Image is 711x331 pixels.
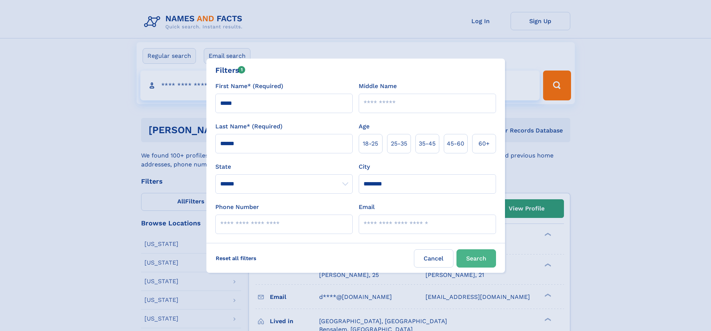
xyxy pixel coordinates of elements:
button: Search [456,249,496,268]
span: 25‑35 [391,139,407,148]
label: Cancel [414,249,453,268]
label: Middle Name [359,82,397,91]
label: First Name* (Required) [215,82,283,91]
label: Age [359,122,369,131]
label: Email [359,203,375,212]
span: 45‑60 [447,139,464,148]
label: Phone Number [215,203,259,212]
span: 18‑25 [363,139,378,148]
label: Reset all filters [211,249,261,267]
span: 60+ [478,139,490,148]
div: Filters [215,65,246,76]
label: City [359,162,370,171]
label: Last Name* (Required) [215,122,283,131]
span: 35‑45 [419,139,436,148]
label: State [215,162,353,171]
